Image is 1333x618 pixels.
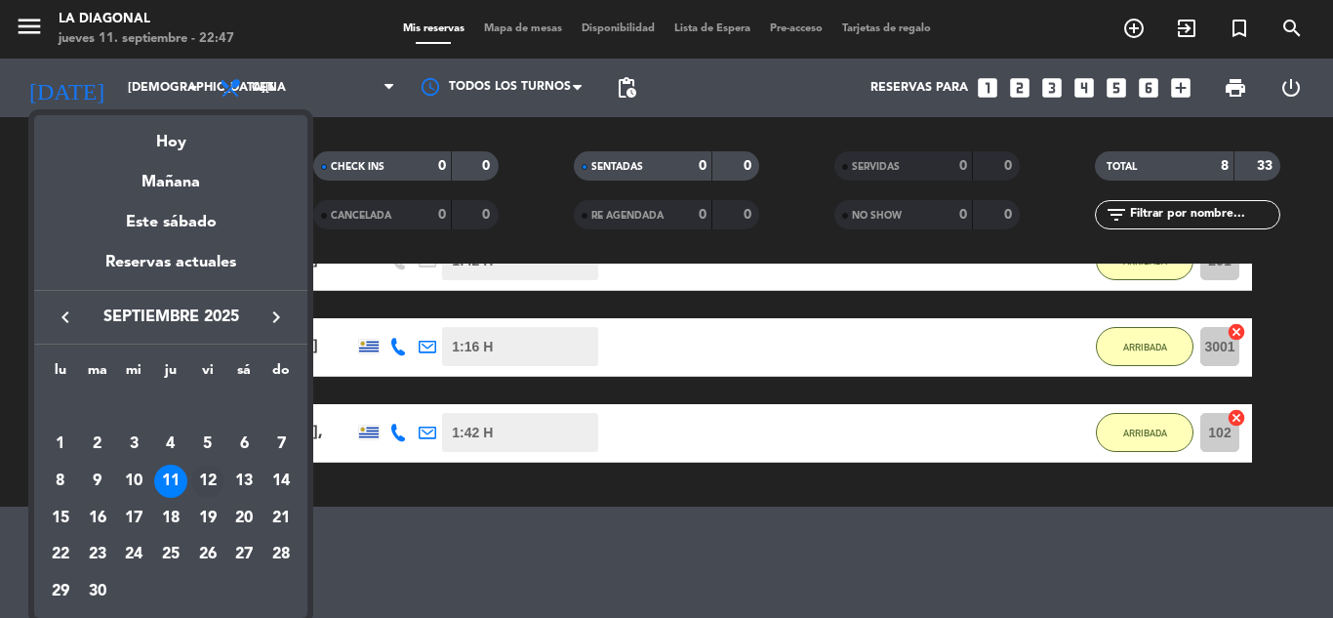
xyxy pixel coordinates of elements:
td: 13 de septiembre de 2025 [226,463,263,500]
button: keyboard_arrow_right [259,305,294,330]
div: 12 [191,465,224,498]
td: 3 de septiembre de 2025 [115,427,152,464]
span: septiembre 2025 [83,305,259,330]
div: 5 [191,428,224,461]
td: 25 de septiembre de 2025 [152,537,189,574]
div: Mañana [34,155,307,195]
div: Hoy [34,115,307,155]
div: 3 [117,428,150,461]
td: 15 de septiembre de 2025 [42,500,79,537]
td: 5 de septiembre de 2025 [189,427,226,464]
div: 2 [81,428,114,461]
div: 1 [44,428,77,461]
div: 8 [44,465,77,498]
td: 9 de septiembre de 2025 [79,463,116,500]
div: 18 [154,502,187,535]
th: viernes [189,359,226,390]
td: 18 de septiembre de 2025 [152,500,189,537]
div: 9 [81,465,114,498]
td: 2 de septiembre de 2025 [79,427,116,464]
td: 22 de septiembre de 2025 [42,537,79,574]
div: 20 [227,502,261,535]
div: 4 [154,428,187,461]
td: 30 de septiembre de 2025 [79,573,116,610]
div: 27 [227,539,261,572]
td: 23 de septiembre de 2025 [79,537,116,574]
td: SEP. [42,390,300,427]
td: 24 de septiembre de 2025 [115,537,152,574]
td: 11 de septiembre de 2025 [152,463,189,500]
th: lunes [42,359,79,390]
div: Este sábado [34,195,307,250]
th: martes [79,359,116,390]
div: 6 [227,428,261,461]
div: 13 [227,465,261,498]
div: 21 [264,502,298,535]
div: 23 [81,539,114,572]
td: 10 de septiembre de 2025 [115,463,152,500]
div: 16 [81,502,114,535]
td: 16 de septiembre de 2025 [79,500,116,537]
td: 12 de septiembre de 2025 [189,463,226,500]
div: 25 [154,539,187,572]
div: 17 [117,502,150,535]
i: keyboard_arrow_left [54,306,77,329]
div: 7 [264,428,298,461]
div: 10 [117,465,150,498]
div: 22 [44,539,77,572]
td: 6 de septiembre de 2025 [226,427,263,464]
th: miércoles [115,359,152,390]
div: 30 [81,575,114,608]
td: 7 de septiembre de 2025 [263,427,300,464]
th: sábado [226,359,263,390]
div: 29 [44,575,77,608]
div: 19 [191,502,224,535]
td: 20 de septiembre de 2025 [226,500,263,537]
div: 11 [154,465,187,498]
td: 26 de septiembre de 2025 [189,537,226,574]
td: 4 de septiembre de 2025 [152,427,189,464]
td: 8 de septiembre de 2025 [42,463,79,500]
td: 1 de septiembre de 2025 [42,427,79,464]
div: 28 [264,539,298,572]
th: jueves [152,359,189,390]
td: 14 de septiembre de 2025 [263,463,300,500]
th: domingo [263,359,300,390]
div: Reservas actuales [34,250,307,290]
button: keyboard_arrow_left [48,305,83,330]
td: 21 de septiembre de 2025 [263,500,300,537]
div: 15 [44,502,77,535]
td: 19 de septiembre de 2025 [189,500,226,537]
div: 14 [264,465,298,498]
td: 27 de septiembre de 2025 [226,537,263,574]
div: 26 [191,539,224,572]
i: keyboard_arrow_right [264,306,288,329]
td: 28 de septiembre de 2025 [263,537,300,574]
td: 29 de septiembre de 2025 [42,573,79,610]
td: 17 de septiembre de 2025 [115,500,152,537]
div: 24 [117,539,150,572]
